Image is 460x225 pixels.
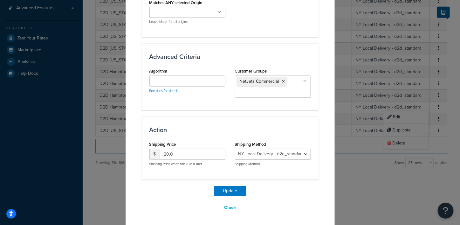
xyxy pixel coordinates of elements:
[149,127,311,134] h3: Action
[149,142,176,147] label: Shipping Price
[235,162,311,167] p: Shipping Method
[149,88,179,94] a: See docs for details
[235,69,267,74] label: Customer Groups
[149,162,225,167] p: Shipping Price when this rule is met
[240,78,279,85] span: NetJets Commercial
[149,69,168,74] label: Algorithm
[214,186,246,196] button: Update
[149,149,160,160] span: $
[235,142,266,147] label: Shipping Method
[220,203,240,214] button: Close
[149,0,203,5] label: Matches ANY selected Origin
[149,20,225,25] p: Leave blank for all origins
[149,53,311,60] h3: Advanced Criteria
